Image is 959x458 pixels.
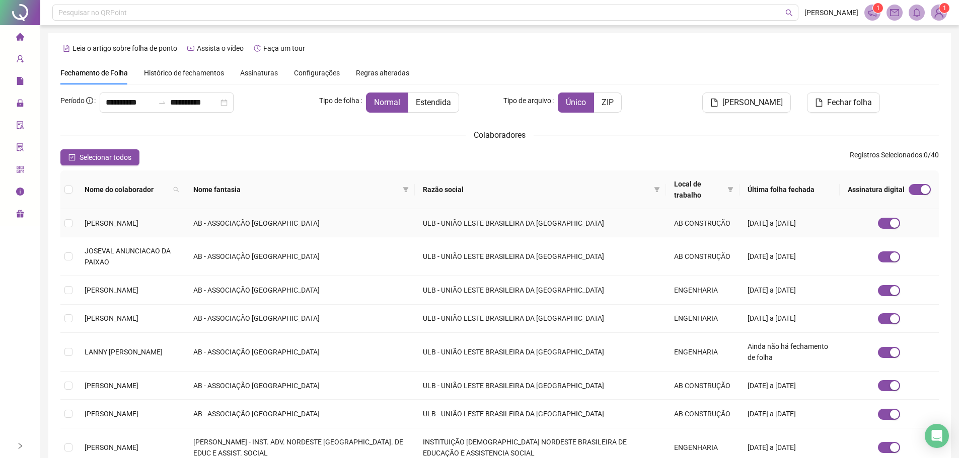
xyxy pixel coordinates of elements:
span: Único [566,98,586,107]
span: filter [403,187,409,193]
td: AB CONSTRUÇÃO [666,400,740,428]
td: ULB - UNIÃO LESTE BRASILEIRA DA [GEOGRAPHIC_DATA] [415,209,666,237]
td: AB CONSTRUÇÃO [666,372,740,400]
td: ENGENHARIA [666,305,740,333]
span: search [785,9,793,17]
td: ULB - UNIÃO LESTE BRASILEIRA DA [GEOGRAPHIC_DATA] [415,400,666,428]
span: info-circle [16,183,24,203]
span: file [710,99,718,107]
td: [DATE] a [DATE] [740,237,840,276]
span: file [815,99,823,107]
td: AB - ASSOCIAÇÃO [GEOGRAPHIC_DATA] [185,276,415,304]
span: Período [60,97,85,105]
span: [PERSON_NAME] [85,314,138,322]
span: Assista o vídeo [197,44,244,52]
span: filter [725,176,735,203]
sup: Atualize o seu contato no menu Meus Dados [939,3,949,13]
td: ULB - UNIÃO LESTE BRASILEIRA DA [GEOGRAPHIC_DATA] [415,372,666,400]
span: Configurações [294,69,340,76]
span: : 0 / 40 [850,149,939,165]
span: check-square [68,154,76,161]
span: Fechar folha [827,97,872,109]
span: [PERSON_NAME] [85,382,138,390]
span: youtube [187,45,194,52]
span: [PERSON_NAME] [85,286,138,294]
span: ZIP [602,98,614,107]
button: Fechar folha [807,93,880,113]
span: to [158,99,166,107]
span: Estendida [416,98,451,107]
span: Histórico de fechamentos [144,69,224,77]
span: Assinatura digital [848,184,905,195]
span: lock [16,95,24,115]
td: AB - ASSOCIAÇÃO [GEOGRAPHIC_DATA] [185,305,415,333]
td: ULB - UNIÃO LESTE BRASILEIRA DA [GEOGRAPHIC_DATA] [415,237,666,276]
img: 73052 [931,5,946,20]
span: info-circle [86,97,93,104]
span: JOSEVAL ANUNCIACAO DA PAIXAO [85,247,171,266]
td: ULB - UNIÃO LESTE BRASILEIRA DA [GEOGRAPHIC_DATA] [415,276,666,304]
td: AB - ASSOCIAÇÃO [GEOGRAPHIC_DATA] [185,400,415,428]
span: Faça um tour [263,44,305,52]
td: AB CONSTRUÇÃO [666,209,740,237]
span: search [171,182,181,197]
span: mail [890,8,899,17]
span: [PERSON_NAME] [85,219,138,227]
span: history [254,45,261,52]
td: AB - ASSOCIAÇÃO [GEOGRAPHIC_DATA] [185,237,415,276]
td: [DATE] a [DATE] [740,209,840,237]
span: Nome do colaborador [85,184,169,195]
td: AB - ASSOCIAÇÃO [GEOGRAPHIC_DATA] [185,372,415,400]
span: Colaboradores [474,130,526,140]
span: [PERSON_NAME] [85,410,138,418]
span: 1 [876,5,880,12]
span: Nome fantasia [193,184,399,195]
td: AB - ASSOCIAÇÃO [GEOGRAPHIC_DATA] [185,333,415,372]
span: Tipo de arquivo [503,95,551,106]
td: ULB - UNIÃO LESTE BRASILEIRA DA [GEOGRAPHIC_DATA] [415,305,666,333]
span: [PERSON_NAME] [804,7,858,18]
td: [DATE] a [DATE] [740,305,840,333]
span: LANNY [PERSON_NAME] [85,348,163,356]
span: solution [16,139,24,159]
span: Fechamento de Folha [60,69,128,77]
th: Última folha fechada [740,170,840,209]
span: home [16,28,24,48]
td: AB - ASSOCIAÇÃO [GEOGRAPHIC_DATA] [185,209,415,237]
span: notification [868,8,877,17]
span: filter [654,187,660,193]
span: Local de trabalho [674,178,724,201]
span: Razão social [423,184,650,195]
span: right [17,442,24,449]
span: bell [912,8,921,17]
span: gift [16,205,24,225]
span: search [173,187,179,193]
span: Assinaturas [240,69,278,76]
td: [DATE] a [DATE] [740,372,840,400]
span: file [16,72,24,93]
span: filter [401,182,411,197]
td: ENGENHARIA [666,276,740,304]
div: Open Intercom Messenger [925,424,949,448]
span: filter [727,187,733,193]
span: qrcode [16,161,24,181]
span: Selecionar todos [80,152,131,163]
button: Selecionar todos [60,149,139,165]
sup: 1 [873,3,883,13]
td: ULB - UNIÃO LESTE BRASILEIRA DA [GEOGRAPHIC_DATA] [415,333,666,372]
button: [PERSON_NAME] [702,93,791,113]
span: Ainda não há fechamento de folha [748,342,828,361]
td: ENGENHARIA [666,333,740,372]
span: [PERSON_NAME] [85,443,138,451]
span: user-add [16,50,24,70]
span: filter [652,182,662,197]
span: 1 [943,5,946,12]
td: [DATE] a [DATE] [740,400,840,428]
span: Registros Selecionados [850,151,922,159]
span: Leia o artigo sobre folha de ponto [72,44,177,52]
span: file-text [63,45,70,52]
span: Regras alteradas [356,69,409,76]
span: Normal [374,98,400,107]
span: audit [16,117,24,137]
span: [PERSON_NAME] [722,97,783,109]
